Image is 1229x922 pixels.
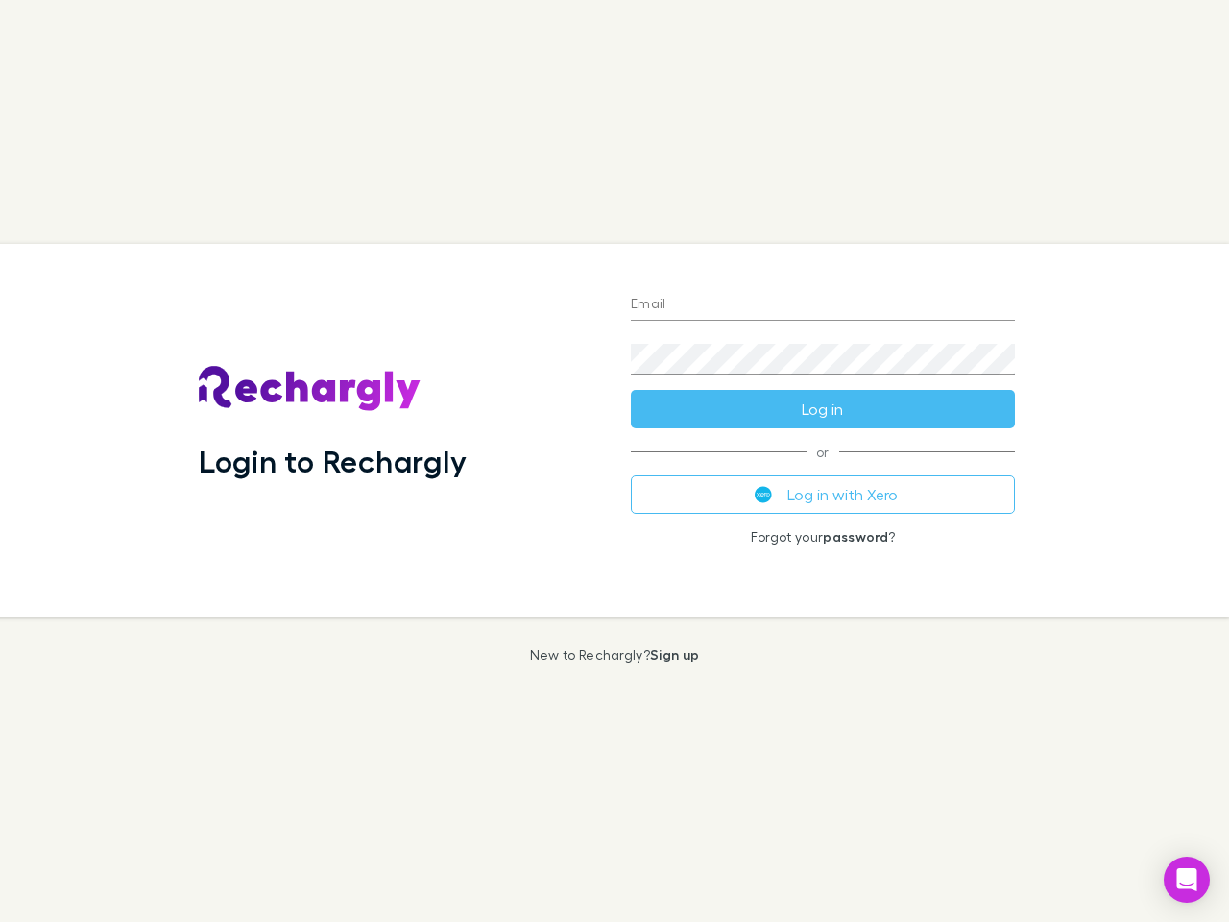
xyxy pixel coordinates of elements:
h1: Login to Rechargly [199,443,467,479]
p: Forgot your ? [631,529,1015,545]
a: password [823,528,888,545]
img: Rechargly's Logo [199,366,422,412]
span: or [631,451,1015,452]
img: Xero's logo [755,486,772,503]
button: Log in [631,390,1015,428]
p: New to Rechargly? [530,647,700,663]
button: Log in with Xero [631,475,1015,514]
a: Sign up [650,646,699,663]
div: Open Intercom Messenger [1164,857,1210,903]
